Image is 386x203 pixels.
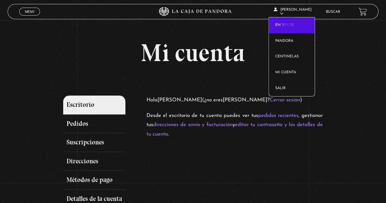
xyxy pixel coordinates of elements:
span: Menu [25,10,35,13]
a: Pandora [269,33,315,49]
span: Cerrar [23,15,37,19]
a: Pedidos [63,114,125,133]
a: En vivos [269,17,315,33]
a: Salir [269,81,315,96]
a: direcciones de envío y facturación [153,122,232,127]
p: Hola (¿no eres ? ) [146,96,323,105]
span: [PERSON_NAME] [274,8,312,16]
a: Centinelas [269,49,315,65]
a: pedidos recientes [258,113,298,118]
strong: [PERSON_NAME] [157,97,202,103]
a: Métodos de pago [63,171,125,190]
strong: [PERSON_NAME] [222,97,267,103]
h1: Mi cuenta [63,41,323,65]
a: Escritorio [63,96,125,114]
p: Desde el escritorio de tu cuenta puedes ver tus , gestionar tus y . [146,111,323,139]
a: editar tu contraseña y los detalles de tu cuenta [146,122,323,137]
a: Suscripciones [63,133,125,152]
a: Buscar [326,10,340,14]
a: View your shopping cart [359,8,367,16]
a: Direcciones [63,152,125,171]
a: Cerrar sesión [269,97,300,103]
a: Mi cuenta [269,65,315,81]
